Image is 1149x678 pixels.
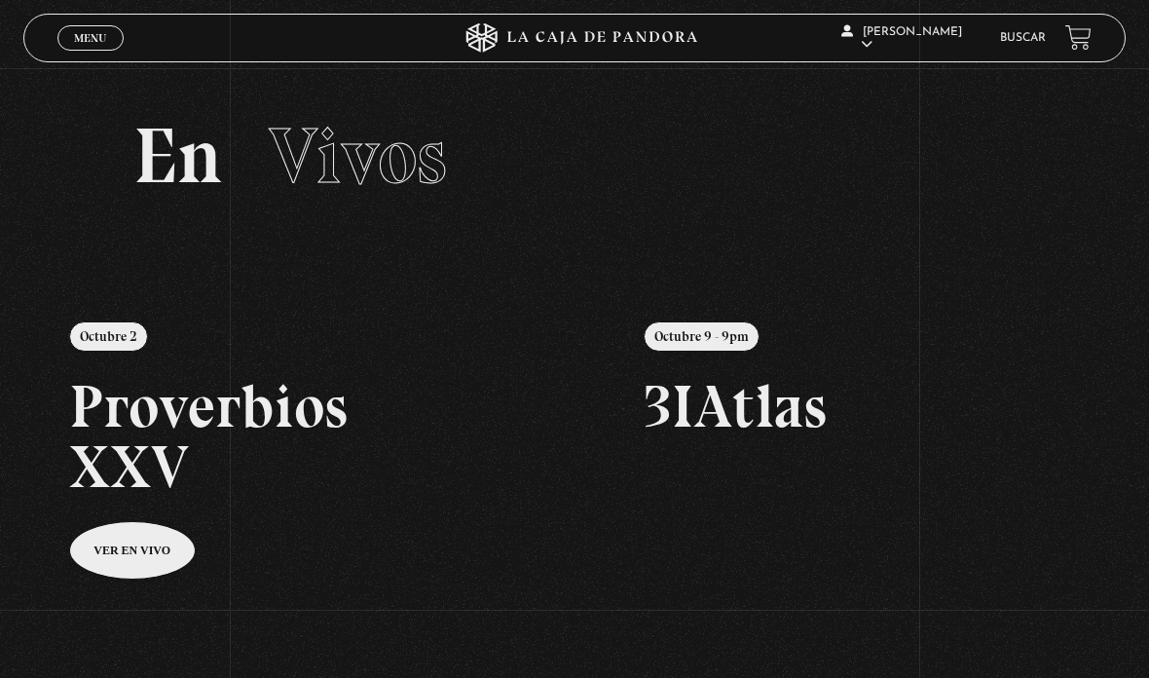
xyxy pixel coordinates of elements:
[841,26,962,51] span: [PERSON_NAME]
[133,117,1016,195] h2: En
[1000,32,1046,44] a: Buscar
[68,49,114,62] span: Cerrar
[269,109,447,203] span: Vivos
[74,32,106,44] span: Menu
[1065,24,1092,51] a: View your shopping cart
